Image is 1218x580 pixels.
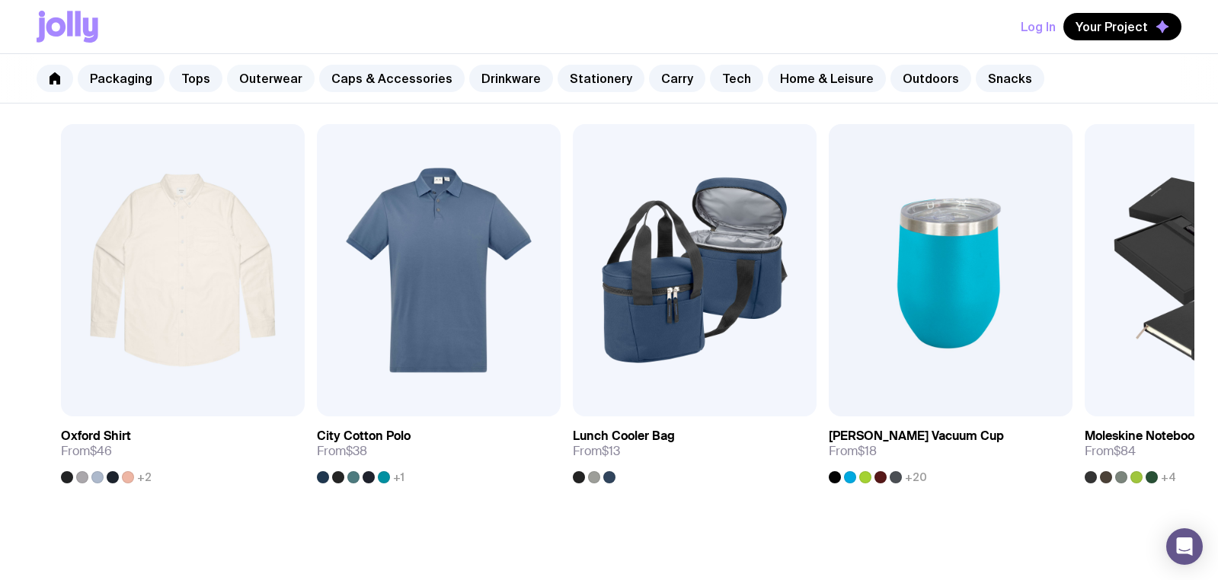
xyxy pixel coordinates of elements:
h3: [PERSON_NAME] Vacuum Cup [829,429,1004,444]
span: +4 [1161,471,1176,483]
span: From [1085,444,1136,459]
a: Outerwear [227,65,315,92]
span: $46 [90,443,112,459]
a: [PERSON_NAME] Vacuum CupFrom$18+20 [829,416,1073,483]
a: Outdoors [890,65,971,92]
a: Tops [169,65,222,92]
span: +2 [137,471,152,483]
a: Carry [649,65,705,92]
button: Your Project [1063,13,1181,40]
span: $13 [602,443,620,459]
a: Drinkware [469,65,553,92]
div: Open Intercom Messenger [1166,528,1203,565]
span: From [829,444,877,459]
a: Tech [710,65,763,92]
a: Caps & Accessories [319,65,465,92]
a: City Cotton PoloFrom$38+1 [317,416,561,483]
span: Your Project [1076,19,1148,34]
h3: City Cotton Polo [317,429,411,444]
span: $84 [1114,443,1136,459]
span: +1 [393,471,404,483]
button: Log In [1021,13,1056,40]
span: From [573,444,620,459]
a: Oxford ShirtFrom$46+2 [61,416,305,483]
span: From [317,444,367,459]
h3: Lunch Cooler Bag [573,429,675,444]
span: +20 [905,471,927,483]
h3: Oxford Shirt [61,429,131,444]
a: Home & Leisure [768,65,886,92]
a: Packaging [78,65,165,92]
span: From [61,444,112,459]
a: Lunch Cooler BagFrom$13 [573,416,817,483]
a: Snacks [976,65,1044,92]
a: Stationery [558,65,644,92]
span: $18 [858,443,877,459]
span: $38 [346,443,367,459]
